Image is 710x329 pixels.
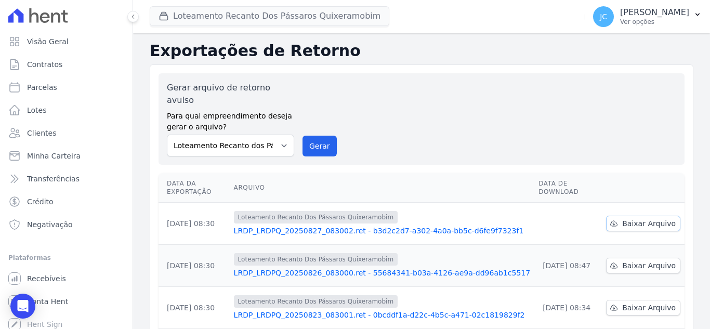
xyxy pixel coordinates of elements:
[150,6,389,26] button: Loteamento Recanto Dos Pássaros Quixeramobim
[27,36,69,47] span: Visão Geral
[4,54,128,75] a: Contratos
[585,2,710,31] button: JC [PERSON_NAME] Ver opções
[4,31,128,52] a: Visão Geral
[234,295,398,308] span: Loteamento Recanto Dos Pássaros Quixeramobim
[27,59,62,70] span: Contratos
[150,42,693,60] h2: Exportações de Retorno
[534,245,602,287] td: [DATE] 08:47
[159,245,230,287] td: [DATE] 08:30
[230,173,535,203] th: Arquivo
[27,151,81,161] span: Minha Carteira
[159,173,230,203] th: Data da Exportação
[27,196,54,207] span: Crédito
[234,226,531,236] a: LRDP_LRDPQ_20250827_083002.ret - b3d2c2d7-a302-4a0a-bb5c-d6fe9f7323f1
[234,211,398,223] span: Loteamento Recanto Dos Pássaros Quixeramobim
[27,273,66,284] span: Recebíveis
[234,253,398,266] span: Loteamento Recanto Dos Pássaros Quixeramobim
[4,191,128,212] a: Crédito
[27,82,57,93] span: Parcelas
[27,128,56,138] span: Clientes
[159,287,230,329] td: [DATE] 08:30
[4,77,128,98] a: Parcelas
[303,136,337,156] button: Gerar
[4,168,128,189] a: Transferências
[622,302,676,313] span: Baixar Arquivo
[234,268,531,278] a: LRDP_LRDPQ_20250826_083000.ret - 55684341-b03a-4126-ae9a-dd96ab1c5517
[167,107,294,133] label: Para qual empreendimento deseja gerar o arquivo?
[606,258,680,273] a: Baixar Arquivo
[622,260,676,271] span: Baixar Arquivo
[600,13,607,20] span: JC
[4,100,128,121] a: Lotes
[167,82,294,107] label: Gerar arquivo de retorno avulso
[27,105,47,115] span: Lotes
[27,296,68,307] span: Conta Hent
[620,7,689,18] p: [PERSON_NAME]
[4,291,128,312] a: Conta Hent
[10,294,35,319] div: Open Intercom Messenger
[4,214,128,235] a: Negativação
[4,268,128,289] a: Recebíveis
[27,219,73,230] span: Negativação
[8,252,124,264] div: Plataformas
[606,300,680,315] a: Baixar Arquivo
[620,18,689,26] p: Ver opções
[4,146,128,166] a: Minha Carteira
[534,287,602,329] td: [DATE] 08:34
[534,173,602,203] th: Data de Download
[622,218,676,229] span: Baixar Arquivo
[234,310,531,320] a: LRDP_LRDPQ_20250823_083001.ret - 0bcddf1a-d22c-4b5c-a471-02c1819829f2
[4,123,128,143] a: Clientes
[159,203,230,245] td: [DATE] 08:30
[27,174,80,184] span: Transferências
[606,216,680,231] a: Baixar Arquivo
